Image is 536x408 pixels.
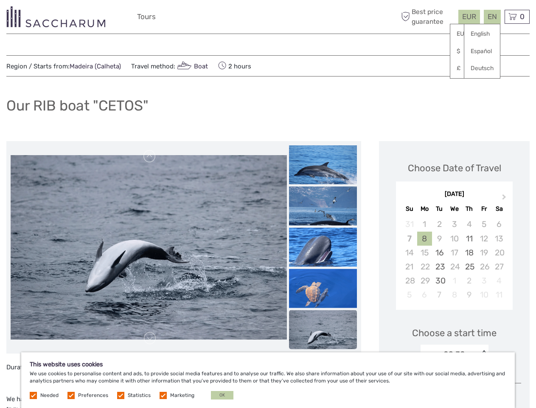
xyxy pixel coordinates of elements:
div: Not available Saturday, September 20th, 2025 [491,246,506,260]
div: Not available Wednesday, September 3rd, 2025 [447,217,462,231]
div: Not available Monday, September 1st, 2025 [417,217,432,231]
div: Not available Monday, September 22nd, 2025 [417,260,432,274]
img: 5a0e591d9d7343ffb81b8d6e31cf427d.png [289,310,357,356]
a: EUR [450,26,479,42]
h1: Our RIB boat "CETOS" [6,97,149,114]
div: Not available Sunday, September 7th, 2025 [402,232,417,246]
div: Not available Sunday, October 5th, 2025 [402,288,417,302]
label: Needed [40,392,59,399]
span: 2 hours [218,60,251,72]
img: 96f6ee4e591441a39b04dc038ed97852.png [289,187,357,234]
div: Not available Wednesday, September 17th, 2025 [447,246,462,260]
div: Choose Thursday, September 18th, 2025 [462,246,477,260]
div: Not available Friday, September 19th, 2025 [477,246,491,260]
div: Choose Monday, September 8th, 2025 [417,232,432,246]
div: Choose Date of Travel [408,161,501,175]
a: $ [450,44,479,59]
a: Madeira (Calheta) [70,62,121,70]
a: £ [450,61,479,76]
a: Español [464,44,500,59]
div: Choose Tuesday, September 30th, 2025 [432,274,447,288]
span: Choose a start time [412,326,497,340]
div: Not available Sunday, September 28th, 2025 [402,274,417,288]
div: Not available Wednesday, October 1st, 2025 [447,274,462,288]
div: Choose Thursday, September 11th, 2025 [462,232,477,246]
p: Duration: 2 Hours [6,362,361,384]
div: EN [484,10,501,24]
div: 09:30 [443,349,465,360]
div: Not available Monday, September 29th, 2025 [417,274,432,288]
a: English [464,26,500,42]
div: Su [402,203,417,215]
div: Not available Monday, September 15th, 2025 [417,246,432,260]
div: Not available Sunday, September 21st, 2025 [402,260,417,274]
div: Not available Wednesday, October 8th, 2025 [447,288,462,302]
span: EUR [462,12,476,21]
div: Choose Thursday, October 9th, 2025 [462,288,477,302]
label: Preferences [78,392,108,399]
img: 3281-7c2c6769-d4eb-44b0-bed6-48b5ed3f104e_logo_small.png [6,6,105,27]
div: Not available Wednesday, September 10th, 2025 [447,232,462,246]
div: Choose Tuesday, September 16th, 2025 [432,246,447,260]
a: Boat [175,62,208,70]
div: Not available Tuesday, September 2nd, 2025 [432,217,447,231]
img: ea2fef70a1f34f43aaf182704f2cf484.png [289,228,357,273]
div: Not available Monday, October 6th, 2025 [417,288,432,302]
div: Th [462,203,477,215]
div: Not available Friday, September 26th, 2025 [477,260,491,274]
span: Region / Starts from: [6,62,121,71]
div: Not available Friday, September 5th, 2025 [477,217,491,231]
a: Deutsch [464,61,500,76]
p: We're away right now. Please check back later! [12,15,96,22]
div: Choose Thursday, September 25th, 2025 [462,260,477,274]
label: Marketing [170,392,194,399]
div: Not available Wednesday, September 24th, 2025 [447,260,462,274]
img: a8561aaeb9104f11a671b6f2e549590a.png [289,269,357,314]
button: Next Month [498,192,512,206]
div: [DATE] [396,190,513,199]
span: Best price guarantee [399,7,456,26]
a: Tours [137,11,156,23]
h5: This website uses cookies [30,361,506,368]
div: Sa [491,203,506,215]
div: Fr [477,203,491,215]
div: Choose Tuesday, October 7th, 2025 [432,288,447,302]
div: month 2025-09 [398,217,510,302]
button: Open LiveChat chat widget [98,13,108,23]
div: Not available Saturday, September 13th, 2025 [491,232,506,246]
span: Travel method: [131,60,208,72]
div: Not available Saturday, September 6th, 2025 [491,217,506,231]
div: Not available Saturday, September 27th, 2025 [491,260,506,274]
div: Not available Tuesday, September 9th, 2025 [432,232,447,246]
label: Statistics [128,392,151,399]
div: Not available Saturday, October 4th, 2025 [491,274,506,288]
div: Not available Saturday, October 11th, 2025 [491,288,506,302]
div: Choose Tuesday, September 23rd, 2025 [432,260,447,274]
div: Mo [417,203,432,215]
img: c4e3d02341c84919a048c6b49cc8f517.png [289,145,357,191]
div: We [447,203,462,215]
div: Choose Thursday, October 2nd, 2025 [462,274,477,288]
div: Not available Friday, October 10th, 2025 [477,288,491,302]
div: Not available Thursday, September 4th, 2025 [462,217,477,231]
div: Not available Sunday, August 31st, 2025 [402,217,417,231]
div: Not available Friday, September 12th, 2025 [477,232,491,246]
div: We use cookies to personalise content and ads, to provide social media features and to analyse ou... [21,352,515,408]
div: Not available Friday, October 3rd, 2025 [477,274,491,288]
span: 0 [519,12,526,21]
div: Not available Sunday, September 14th, 2025 [402,246,417,260]
div: < > [480,350,487,359]
div: Tu [432,203,447,215]
button: OK [211,391,233,399]
img: 5a0e591d9d7343ffb81b8d6e31cf427d_main_slider.png [11,155,287,340]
